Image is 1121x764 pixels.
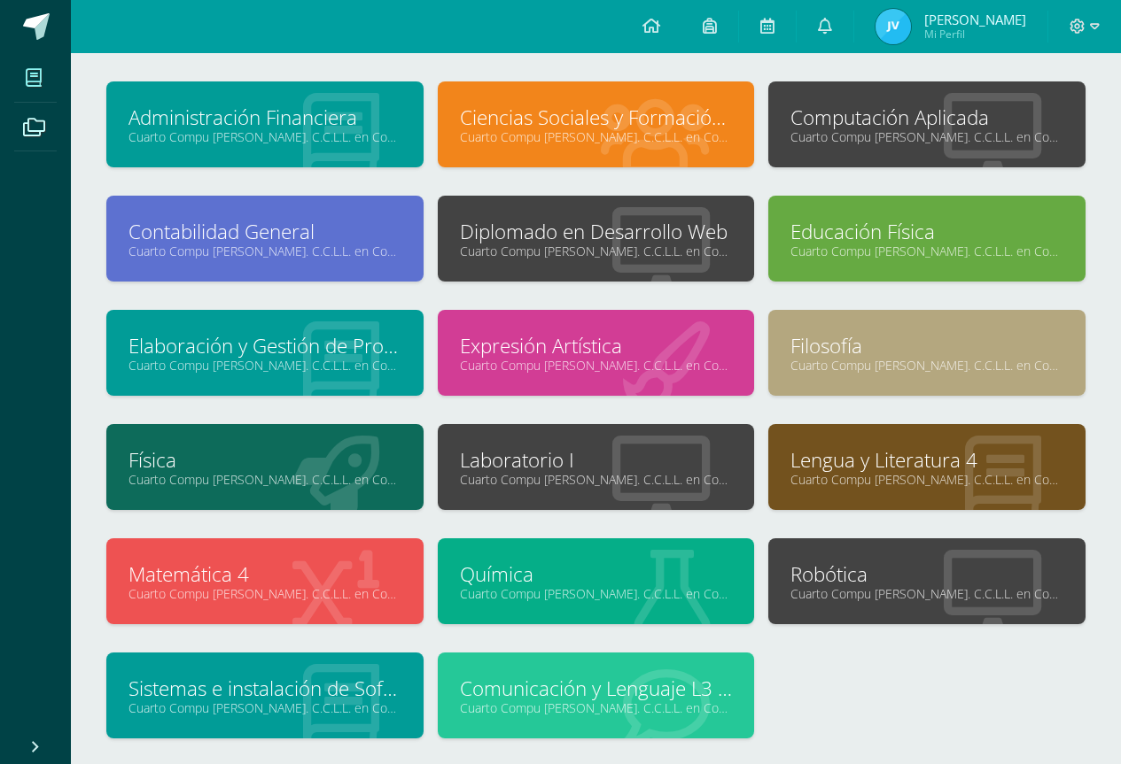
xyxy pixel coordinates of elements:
[128,243,401,259] a: Cuarto Compu [PERSON_NAME]. C.C.L.L. en Computación "A"
[128,128,401,145] a: Cuarto Compu [PERSON_NAME]. C.C.L.L. en Computación "A"
[460,243,733,259] a: Cuarto Compu [PERSON_NAME]. C.C.L.L. en Computación "A"
[128,560,401,588] a: Matemática 4
[790,243,1063,259] a: Cuarto Compu [PERSON_NAME]. C.C.L.L. en Computación "A"
[460,675,733,702] a: Comunicación y Lenguaje L3 Inglés
[128,471,401,488] a: Cuarto Compu [PERSON_NAME]. C.C.L.L. en Computación "A"
[128,332,401,359] a: Elaboración y Gestión de Proyectos
[460,471,733,488] a: Cuarto Compu [PERSON_NAME]. C.C.L.L. en Computación "A"
[128,357,401,374] a: Cuarto Compu [PERSON_NAME]. C.C.L.L. en Computación "A"
[460,357,733,374] a: Cuarto Compu [PERSON_NAME]. C.C.L.L. en Computación "A"
[460,446,733,474] a: Laboratorio I
[790,104,1063,131] a: Computación Aplicada
[128,104,401,131] a: Administración Financiera
[460,560,733,588] a: Química
[460,218,733,245] a: Diplomado en Desarrollo Web
[460,699,733,716] a: Cuarto Compu [PERSON_NAME]. C.C.L.L. en Computación "Level 2 A"
[460,104,733,131] a: Ciencias Sociales y Formación Ciudadana
[460,128,733,145] a: Cuarto Compu [PERSON_NAME]. C.C.L.L. en Computación "A"
[128,585,401,602] a: Cuarto Compu [PERSON_NAME]. C.C.L.L. en Computación "A"
[790,128,1063,145] a: Cuarto Compu [PERSON_NAME]. C.C.L.L. en Computación "A"
[790,560,1063,588] a: Robótica
[460,332,733,359] a: Expresión Artística
[128,675,401,702] a: Sistemas e instalación de Software
[790,357,1063,374] a: Cuarto Compu [PERSON_NAME]. C.C.L.L. en Computación "A"
[790,471,1063,488] a: Cuarto Compu [PERSON_NAME]. C.C.L.L. en Computación "A"
[924,11,1026,28] span: [PERSON_NAME]
[790,585,1063,602] a: Cuarto Compu [PERSON_NAME]. C.C.L.L. en Computación "A"
[924,27,1026,42] span: Mi Perfil
[790,218,1063,245] a: Educación Física
[128,446,401,474] a: Física
[790,446,1063,474] a: Lengua y Literatura 4
[128,699,401,716] a: Cuarto Compu [PERSON_NAME]. C.C.L.L. en Computación "A"
[128,218,401,245] a: Contabilidad General
[460,585,733,602] a: Cuarto Compu [PERSON_NAME]. C.C.L.L. en Computación "A"
[876,9,911,44] img: 0edbb7f1b5ed660522841b85fd4d92f8.png
[790,332,1063,359] a: Filosofía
